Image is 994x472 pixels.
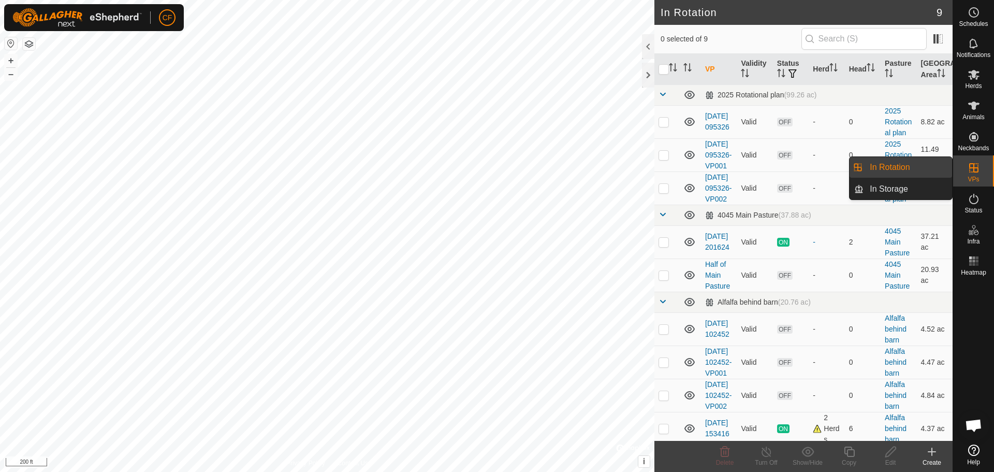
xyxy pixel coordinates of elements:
[5,54,17,67] button: +
[845,105,881,138] td: 0
[968,176,979,182] span: VPs
[917,138,953,171] td: 11.49 ac
[813,183,840,194] div: -
[701,54,737,85] th: VP
[870,183,908,195] span: In Storage
[965,83,982,89] span: Herds
[959,21,988,27] span: Schedules
[917,412,953,445] td: 4.37 ac
[885,227,910,257] a: 4045 Main Pasture
[737,225,772,259] td: Valid
[870,161,910,174] span: In Rotation
[885,347,907,377] a: Alfalfa behind barn
[23,38,35,50] button: Map Layers
[829,65,838,73] p-sorticon: Activate to sort
[813,270,840,281] div: -
[779,211,811,219] span: (37.88 ac)
[953,440,994,469] a: Help
[885,70,893,79] p-sorticon: Activate to sort
[705,211,811,220] div: 4045 Main Pasture
[917,225,953,259] td: 37.21 ac
[705,112,729,131] a: [DATE] 095326
[705,347,732,377] a: [DATE] 102452-VP001
[12,8,142,27] img: Gallagher Logo
[845,312,881,346] td: 0
[845,346,881,379] td: 0
[917,312,953,346] td: 4.52 ac
[777,358,793,367] span: OFF
[737,312,772,346] td: Valid
[286,459,325,468] a: Privacy Policy
[850,157,952,178] li: In Rotation
[638,456,650,467] button: i
[643,457,645,466] span: i
[864,157,952,178] a: In Rotation
[661,6,937,19] h2: In Rotation
[845,138,881,171] td: 0
[885,140,912,170] a: 2025 Rotational plan
[5,37,17,50] button: Reset Map
[962,114,985,120] span: Animals
[845,259,881,292] td: 0
[737,138,772,171] td: Valid
[958,410,989,441] a: Open chat
[777,271,793,280] span: OFF
[777,70,785,79] p-sorticon: Activate to sort
[777,391,793,400] span: OFF
[917,379,953,412] td: 4.84 ac
[964,207,982,213] span: Status
[813,390,840,401] div: -
[737,346,772,379] td: Valid
[937,5,942,20] span: 9
[777,184,793,193] span: OFF
[967,238,980,245] span: Infra
[777,151,793,160] span: OFF
[773,54,809,85] th: Status
[937,70,945,79] p-sorticon: Activate to sort
[784,91,816,99] span: (99.26 ac)
[669,65,677,73] p-sorticon: Activate to sort
[845,171,881,205] td: 0
[917,105,953,138] td: 8.82 ac
[737,259,772,292] td: Valid
[705,298,811,307] div: Alfalfa behind barn
[705,140,732,170] a: [DATE] 095326-VP001
[911,458,953,467] div: Create
[705,91,816,99] div: 2025 Rotational plan
[741,70,749,79] p-sorticon: Activate to sort
[885,314,907,344] a: Alfalfa behind barn
[705,380,732,410] a: [DATE] 102452-VP002
[338,459,368,468] a: Contact Us
[867,65,875,73] p-sorticon: Activate to sort
[777,424,790,433] span: ON
[778,298,811,306] span: (20.76 ac)
[885,260,910,290] a: 4045 Main Pasture
[777,325,793,334] span: OFF
[967,459,980,465] span: Help
[705,419,729,438] a: [DATE] 153416
[957,52,990,58] span: Notifications
[787,458,828,467] div: Show/Hide
[917,346,953,379] td: 4.47 ac
[801,28,927,50] input: Search (S)
[809,54,844,85] th: Herd
[845,379,881,412] td: 0
[870,458,911,467] div: Edit
[881,54,916,85] th: Pasture
[737,379,772,412] td: Valid
[716,459,734,466] span: Delete
[845,412,881,445] td: 6
[885,173,912,203] a: 2025 Rotational plan
[885,413,907,444] a: Alfalfa behind barn
[958,145,989,151] span: Neckbands
[917,54,953,85] th: [GEOGRAPHIC_DATA] Area
[813,237,840,248] div: -
[961,269,986,276] span: Heatmap
[5,68,17,80] button: –
[828,458,870,467] div: Copy
[661,34,801,45] span: 0 selected of 9
[737,412,772,445] td: Valid
[813,117,840,127] div: -
[813,324,840,335] div: -
[845,225,881,259] td: 2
